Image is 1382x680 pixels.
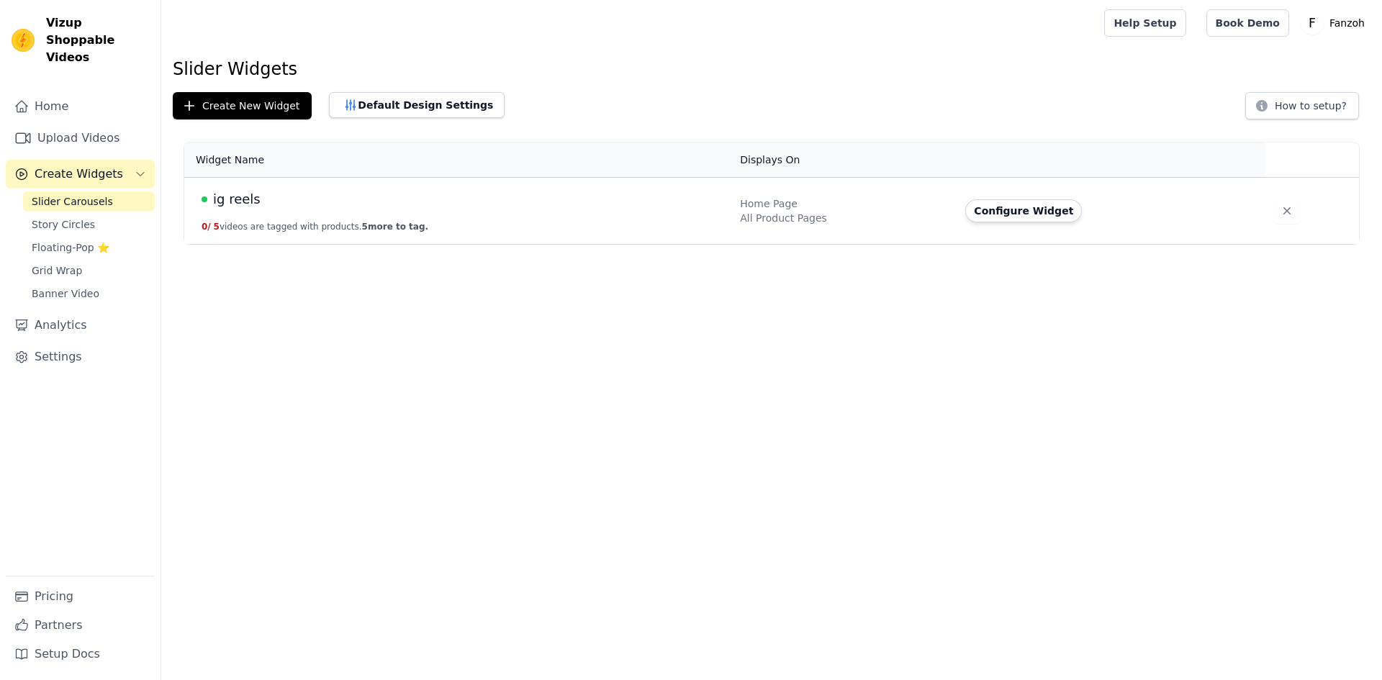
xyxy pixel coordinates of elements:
a: Settings [6,343,155,371]
span: Create Widgets [35,166,123,183]
span: 0 / [202,222,211,232]
button: How to setup? [1245,92,1359,119]
div: Home Page [740,196,948,211]
button: 0/ 5videos are tagged with products.5more to tag. [202,221,428,232]
a: Floating-Pop ⭐ [23,237,155,258]
a: Story Circles [23,214,155,235]
span: Live Published [202,196,207,202]
th: Displays On [731,142,957,178]
button: F Fanzoh [1301,10,1370,36]
a: Book Demo [1206,9,1289,37]
span: Vizup Shoppable Videos [46,14,149,66]
a: Upload Videos [6,124,155,153]
button: Delete widget [1274,198,1300,224]
button: Default Design Settings [329,92,505,118]
button: Configure Widget [965,199,1082,222]
th: Widget Name [184,142,731,178]
button: Create Widgets [6,160,155,189]
span: Banner Video [32,286,99,301]
span: 5 [214,222,220,232]
span: 5 more to tag. [362,222,428,232]
span: Slider Carousels [32,194,113,209]
a: Slider Carousels [23,191,155,212]
a: Partners [6,611,155,640]
text: F [1309,16,1316,30]
a: Setup Docs [6,640,155,668]
img: Vizup [12,29,35,52]
span: Grid Wrap [32,263,82,278]
div: All Product Pages [740,211,948,225]
button: Create New Widget [173,92,312,119]
h1: Slider Widgets [173,58,1370,81]
a: Home [6,92,155,121]
span: Story Circles [32,217,95,232]
span: ig reels [213,189,261,209]
a: Pricing [6,582,155,611]
a: Banner Video [23,284,155,304]
a: How to setup? [1245,102,1359,116]
p: Fanzoh [1324,10,1370,36]
a: Help Setup [1104,9,1185,37]
span: Floating-Pop ⭐ [32,240,109,255]
a: Grid Wrap [23,260,155,281]
a: Analytics [6,311,155,340]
